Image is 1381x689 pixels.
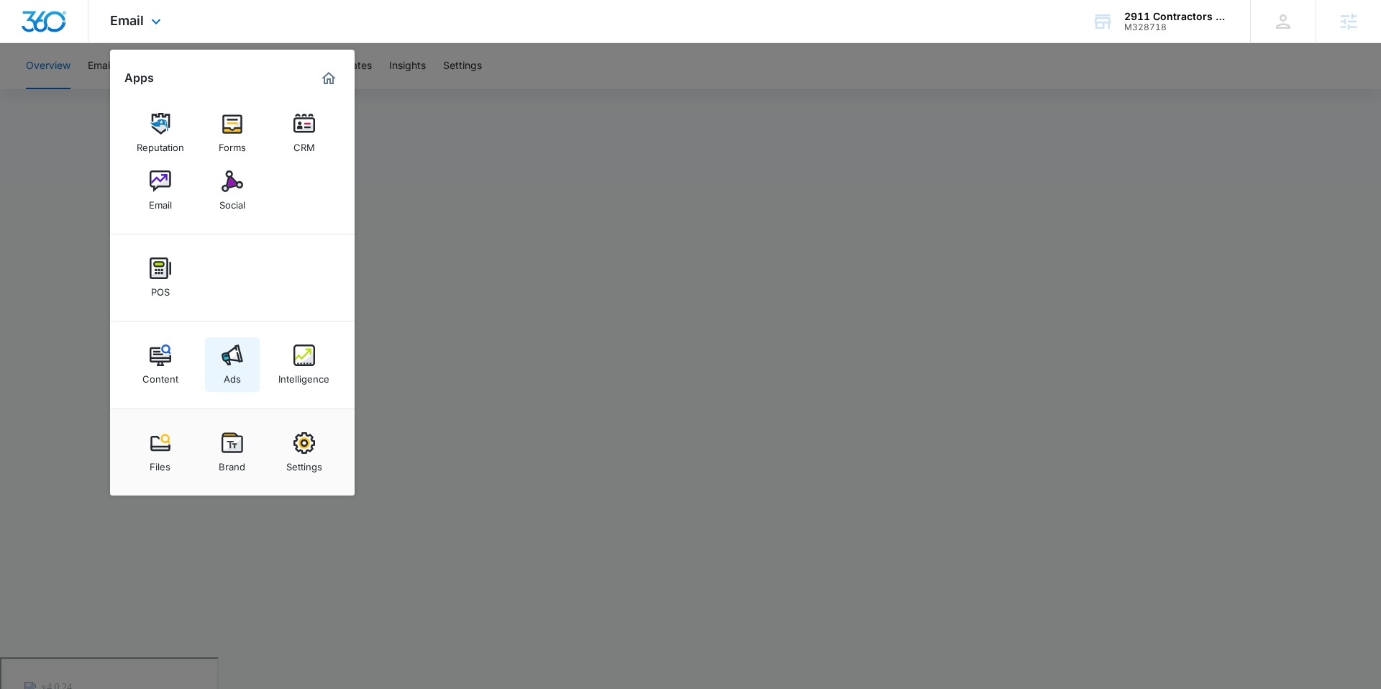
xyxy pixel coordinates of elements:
div: Domain: [DOMAIN_NAME] [37,37,158,49]
a: Marketing 360® Dashboard [317,67,340,90]
div: POS [151,279,170,298]
a: Ads [205,337,260,392]
div: v 4.0.24 [40,23,70,35]
div: Email [149,192,172,211]
a: Brand [205,425,260,480]
div: Files [150,454,170,473]
a: CRM [277,106,332,160]
div: Reputation [137,134,184,153]
div: Domain Overview [55,85,129,94]
div: Content [142,366,178,385]
div: Social [219,192,245,211]
img: tab_domain_overview_orange.svg [39,83,50,95]
a: POS [133,250,188,305]
div: account id [1124,22,1229,32]
div: Brand [219,454,245,473]
a: Reputation [133,106,188,160]
a: Forms [205,106,260,160]
img: tab_keywords_by_traffic_grey.svg [143,83,155,95]
span: Email [110,13,144,28]
div: account name [1124,11,1229,22]
a: Files [133,425,188,480]
a: Email [133,163,188,218]
a: Intelligence [277,337,332,392]
div: Forms [219,134,246,153]
div: Intelligence [278,366,329,385]
a: Content [133,337,188,392]
h2: Apps [124,71,154,85]
img: logo_orange.svg [23,23,35,35]
a: Social [205,163,260,218]
div: Ads [224,366,241,385]
img: website_grey.svg [23,37,35,49]
div: Settings [286,454,322,473]
a: Settings [277,425,332,480]
div: CRM [293,134,315,153]
div: Keywords by Traffic [159,85,242,94]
